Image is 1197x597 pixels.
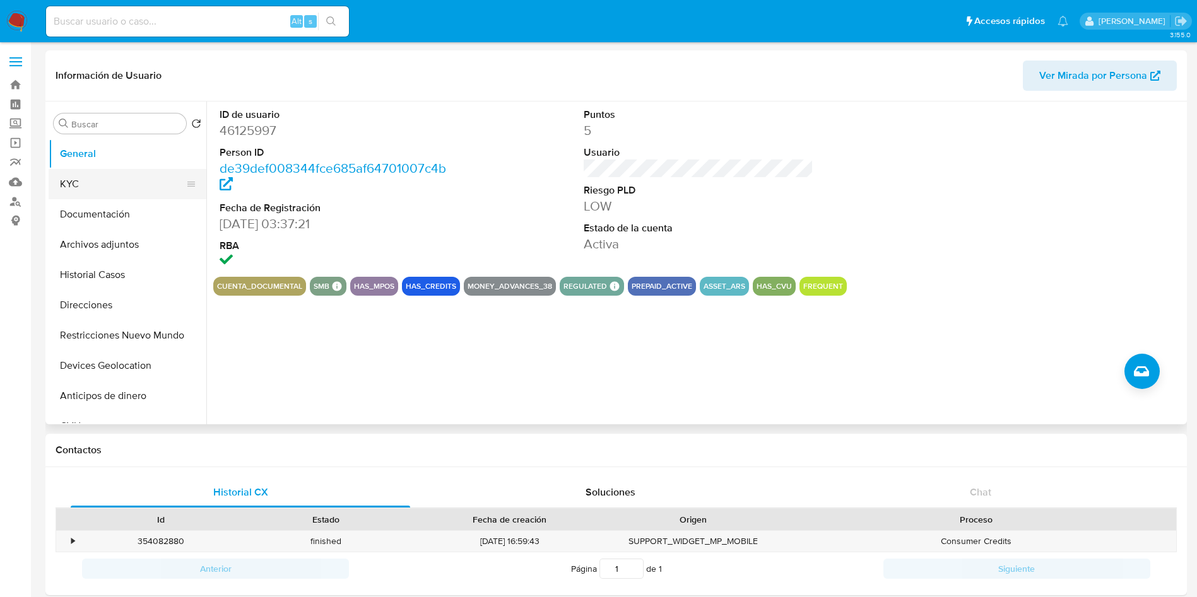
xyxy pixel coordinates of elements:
span: Chat [970,485,991,499]
button: Archivos adjuntos [49,229,206,260]
div: Fecha de creación [418,513,602,526]
div: SUPPORT_WIDGET_MP_MOBILE [611,531,776,552]
div: finished [244,531,409,552]
span: Accesos rápidos [974,14,1045,28]
button: Anticipos de dinero [49,381,206,411]
div: Consumer Credits [776,531,1176,552]
dt: Estado de la cuenta [584,221,814,235]
a: Notificaciones [1058,16,1068,26]
input: Buscar [71,119,181,130]
button: frequent [803,284,843,289]
button: Anterior [82,559,349,579]
button: KYC [49,169,196,199]
a: de39def008344fce685af64701007c4b [220,159,446,195]
dt: ID de usuario [220,108,450,122]
dd: [DATE] 03:37:21 [220,215,450,233]
button: Ver Mirada por Persona [1023,61,1177,91]
button: has_cvu [757,284,792,289]
button: search-icon [318,13,344,30]
button: CVU [49,411,206,441]
button: Restricciones Nuevo Mundo [49,320,206,351]
h1: Contactos [56,444,1177,456]
span: Alt [292,15,302,27]
span: s [309,15,312,27]
span: Historial CX [213,485,268,499]
button: Siguiente [883,559,1150,579]
dt: Usuario [584,146,814,159]
span: Soluciones [586,485,635,499]
div: Proceso [785,513,1167,526]
input: Buscar usuario o caso... [46,13,349,30]
button: asset_ars [704,284,745,289]
dd: LOW [584,197,814,215]
div: [DATE] 16:59:43 [409,531,611,552]
dd: 46125997 [220,122,450,139]
dt: Riesgo PLD [584,183,814,197]
div: Origen [620,513,767,526]
button: Volver al orden por defecto [191,119,201,132]
button: money_advances_38 [468,284,552,289]
dt: Puntos [584,108,814,122]
div: Estado [252,513,400,526]
span: Ver Mirada por Persona [1039,61,1147,91]
dt: Person ID [220,146,450,159]
button: Direcciones [49,290,206,320]
span: 1 [659,562,662,575]
dd: 5 [584,122,814,139]
div: Id [87,513,235,526]
button: Historial Casos [49,260,206,290]
p: mariaeugenia.sanchez@mercadolibre.com [1099,15,1170,27]
button: has_credits [406,284,456,289]
button: smb [314,284,329,289]
button: Documentación [49,199,206,229]
dt: Fecha de Registración [220,201,450,215]
a: Salir [1174,14,1188,28]
dt: RBA [220,239,450,253]
button: prepaid_active [632,284,692,289]
button: has_mpos [354,284,394,289]
button: General [49,139,206,169]
button: regulated [563,284,607,289]
button: Devices Geolocation [49,351,206,381]
div: 354082880 [78,531,244,552]
h1: Información de Usuario [56,69,162,82]
button: Buscar [59,119,69,129]
div: • [71,535,74,547]
button: cuenta_documental [217,284,302,289]
dd: Activa [584,235,814,253]
span: Página de [571,559,662,579]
